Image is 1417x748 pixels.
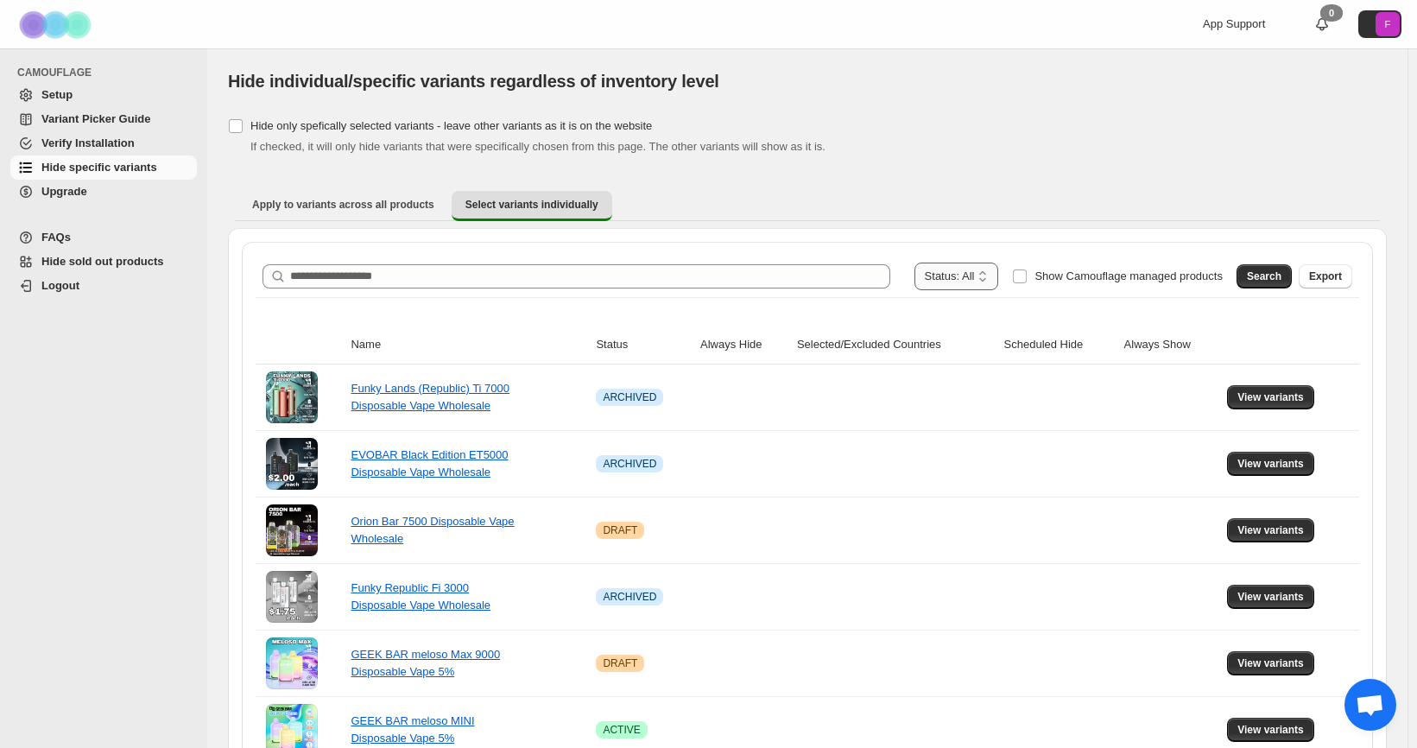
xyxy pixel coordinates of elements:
span: Select variants individually [465,198,598,212]
button: Apply to variants across all products [238,191,448,219]
span: ACTIVE [603,723,640,737]
span: View variants [1237,590,1304,604]
button: View variants [1227,385,1314,409]
span: View variants [1237,723,1304,737]
a: EVOBAR Black Edition ET5000 Disposable Vape Wholesale [351,448,508,479]
a: Hide specific variants [10,155,197,180]
text: F [1385,19,1391,29]
a: Verify Installation [10,131,197,155]
span: Verify Installation [41,136,135,149]
span: Search [1247,269,1281,283]
a: Funky Lands (Republic) Ti 7000 Disposable Vape Wholesale [351,382,509,412]
button: View variants [1227,651,1314,675]
a: Hide sold out products [10,250,197,274]
span: View variants [1237,457,1304,471]
span: CAMOUFLAGE [17,66,199,79]
a: Logout [10,274,197,298]
img: Funky Republic Fi 3000 Disposable Vape Wholesale [266,571,318,623]
span: DRAFT [603,656,637,670]
img: GEEK BAR meloso Max 9000 Disposable Vape 5% [266,637,318,689]
a: FAQs [10,225,197,250]
button: View variants [1227,452,1314,476]
img: Camouflage [14,1,100,48]
img: Funky Lands (Republic) Ti 7000 Disposable Vape Wholesale [266,371,318,423]
a: GEEK BAR meloso MINI Disposable Vape 5% [351,714,474,745]
span: ARCHIVED [603,590,656,604]
th: Scheduled Hide [999,326,1119,364]
span: Show Camouflage managed products [1034,269,1223,282]
span: Hide individual/specific variants regardless of inventory level [228,72,719,91]
th: Always Show [1119,326,1223,364]
span: ARCHIVED [603,390,656,404]
span: View variants [1237,656,1304,670]
span: Upgrade [41,185,87,198]
img: Orion Bar 7500 Disposable Vape Wholesale [266,504,318,556]
span: Export [1309,269,1342,283]
a: Upgrade [10,180,197,204]
a: GEEK BAR meloso Max 9000 Disposable Vape 5% [351,648,500,678]
th: Always Hide [695,326,792,364]
button: View variants [1227,718,1314,742]
span: Logout [41,279,79,292]
a: Variant Picker Guide [10,107,197,131]
span: FAQs [41,231,71,244]
a: Orion Bar 7500 Disposable Vape Wholesale [351,515,514,545]
button: Select variants individually [452,191,612,221]
img: EVOBAR Black Edition ET5000 Disposable Vape Wholesale [266,438,318,490]
span: DRAFT [603,523,637,537]
button: Search [1237,264,1292,288]
a: 0 [1313,16,1331,33]
span: If checked, it will only hide variants that were specifically chosen from this page. The other va... [250,140,826,153]
button: View variants [1227,585,1314,609]
a: Funky Republic Fi 3000 Disposable Vape Wholesale [351,581,490,612]
th: Name [345,326,591,364]
button: Export [1299,264,1352,288]
button: Avatar with initials F [1358,10,1401,38]
a: Setup [10,83,197,107]
span: Avatar with initials F [1376,12,1400,36]
div: 0 [1320,4,1343,22]
span: Setup [41,88,73,101]
div: 开放式聊天 [1344,679,1396,731]
th: Selected/Excluded Countries [792,326,999,364]
span: View variants [1237,390,1304,404]
span: ARCHIVED [603,457,656,471]
span: App Support [1203,17,1265,30]
span: Apply to variants across all products [252,198,434,212]
th: Status [591,326,695,364]
span: Hide only spefically selected variants - leave other variants as it is on the website [250,119,652,132]
span: Variant Picker Guide [41,112,150,125]
span: Hide specific variants [41,161,157,174]
span: View variants [1237,523,1304,537]
span: Hide sold out products [41,255,164,268]
button: View variants [1227,518,1314,542]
